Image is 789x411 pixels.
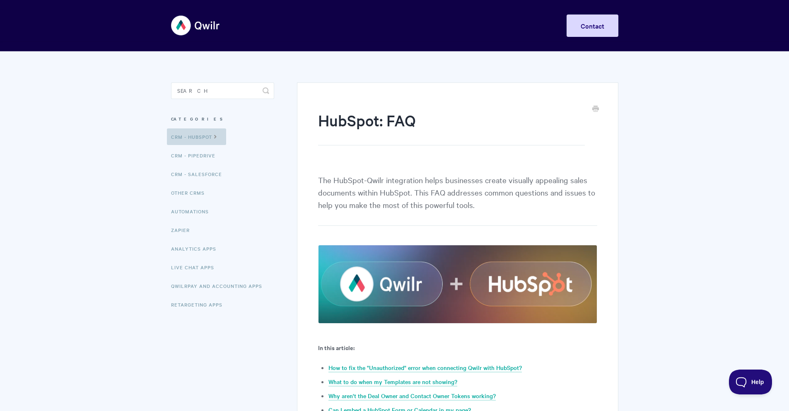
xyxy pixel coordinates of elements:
input: Search [171,82,274,99]
a: QwilrPay and Accounting Apps [171,278,268,294]
h3: Categories [171,111,274,126]
a: Analytics Apps [171,240,222,257]
h1: HubSpot: FAQ [318,110,584,145]
img: Qwilr Help Center [171,10,220,41]
a: How to fix the "Unauthorized" error when connecting Qwilr with HubSpot? [328,363,522,372]
b: In this article: [318,343,355,352]
img: file-Qg4zVhtoMw.png [318,245,597,323]
a: Retargeting Apps [171,296,229,313]
a: Contact [567,15,618,37]
a: Why aren't the Deal Owner and Contact Owner Tokens working? [328,392,496,401]
iframe: Toggle Customer Support [729,370,772,394]
a: Automations [171,203,215,220]
a: Print this Article [592,105,599,114]
a: What to do when my Templates are not showing? [328,377,457,387]
a: CRM - Pipedrive [171,147,222,164]
p: The HubSpot-Qwilr integration helps businesses create visually appealing sales documents within H... [318,174,597,226]
a: CRM - Salesforce [171,166,228,182]
a: Live Chat Apps [171,259,220,276]
a: Zapier [171,222,196,238]
a: CRM - HubSpot [167,128,226,145]
a: Other CRMs [171,184,211,201]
